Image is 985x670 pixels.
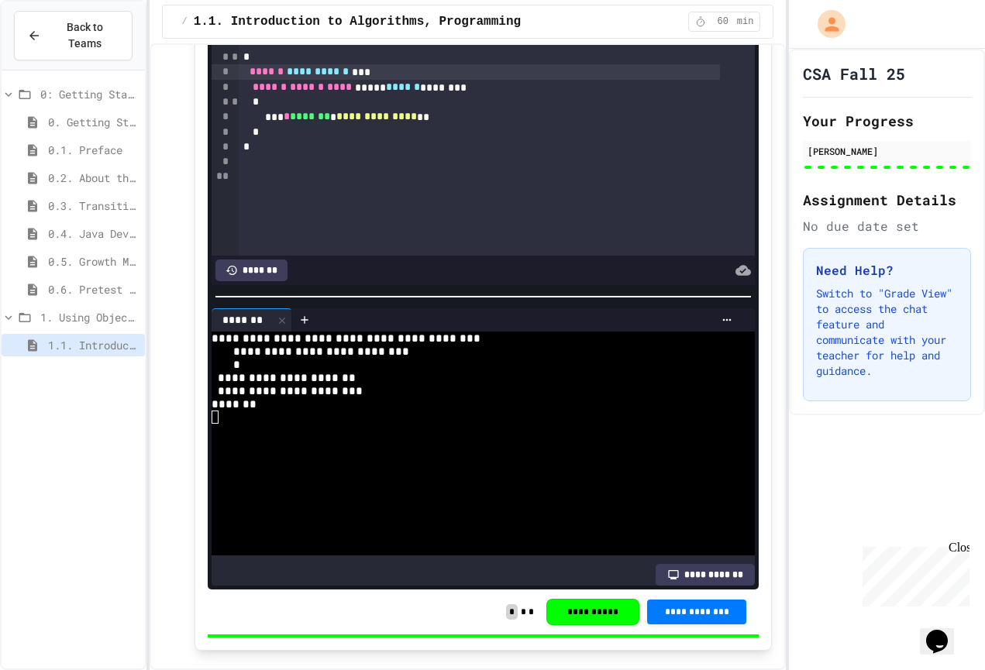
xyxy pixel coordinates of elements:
[48,253,139,270] span: 0.5. Growth Mindset and Pair Programming
[6,6,107,98] div: Chat with us now!Close
[803,217,971,235] div: No due date set
[920,608,970,655] iframe: chat widget
[48,337,139,353] span: 1.1. Introduction to Algorithms, Programming, and Compilers
[40,86,139,102] span: 0: Getting Started
[803,110,971,132] h2: Your Progress
[50,19,119,52] span: Back to Teams
[48,142,139,158] span: 0.1. Preface
[856,541,970,606] iframe: chat widget
[803,189,971,211] h2: Assignment Details
[181,15,187,28] span: /
[808,144,966,158] div: [PERSON_NAME]
[737,15,754,28] span: min
[48,225,139,242] span: 0.4. Java Development Environments
[40,309,139,325] span: 1. Using Objects and Methods
[48,281,139,297] span: 0.6. Pretest for the AP CSA Exam
[711,15,735,28] span: 60
[801,6,849,42] div: My Account
[48,114,139,130] span: 0. Getting Started
[14,11,133,60] button: Back to Teams
[48,170,139,186] span: 0.2. About the AP CSA Exam
[816,286,958,379] p: Switch to "Grade View" to access the chat feature and communicate with your teacher for help and ...
[48,198,139,214] span: 0.3. Transitioning from AP CSP to AP CSA
[816,261,958,280] h3: Need Help?
[803,63,905,84] h1: CSA Fall 25
[194,12,633,31] span: 1.1. Introduction to Algorithms, Programming, and Compilers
